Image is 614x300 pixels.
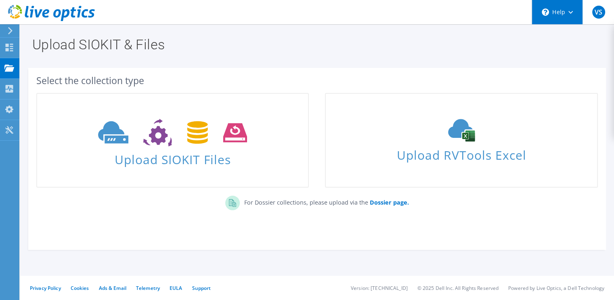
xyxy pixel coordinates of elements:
[542,8,549,16] svg: \n
[36,76,598,85] div: Select the collection type
[368,199,409,206] a: Dossier page.
[99,285,126,292] a: Ads & Email
[32,38,598,51] h1: Upload SIOKIT & Files
[369,199,409,206] b: Dossier page.
[170,285,182,292] a: EULA
[592,6,605,19] span: VS
[36,93,309,188] a: Upload SIOKIT Files
[326,144,597,162] span: Upload RVTools Excel
[37,148,308,166] span: Upload SIOKIT Files
[508,285,604,292] li: Powered by Live Optics, a Dell Technology
[240,196,409,207] p: For Dossier collections, please upload via the
[30,285,61,292] a: Privacy Policy
[325,93,597,188] a: Upload RVTools Excel
[71,285,89,292] a: Cookies
[417,285,499,292] li: © 2025 Dell Inc. All Rights Reserved
[351,285,408,292] li: Version: [TECHNICAL_ID]
[192,285,211,292] a: Support
[136,285,160,292] a: Telemetry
